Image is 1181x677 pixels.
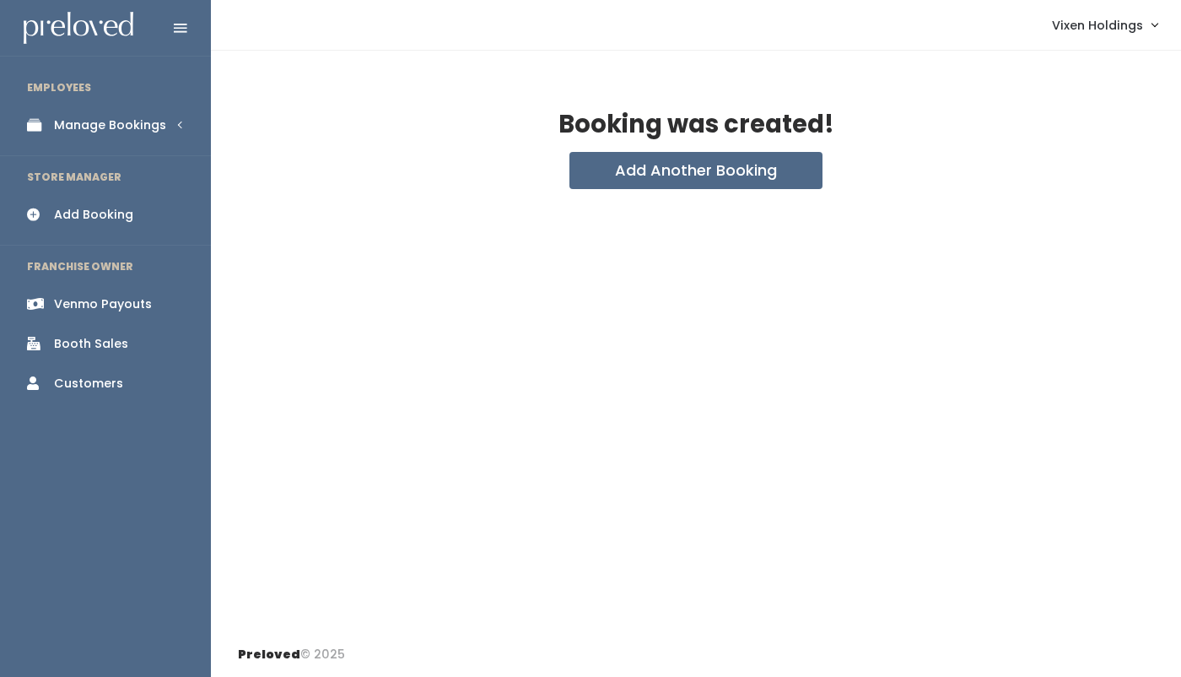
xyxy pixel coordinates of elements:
a: Vixen Holdings [1035,7,1174,43]
div: Customers [54,375,123,393]
img: preloved logo [24,12,133,45]
div: © 2025 [238,632,345,663]
span: Preloved [238,646,300,663]
button: Add Another Booking [569,152,822,189]
div: Manage Bookings [54,116,166,134]
div: Venmo Payouts [54,295,152,313]
h2: Booking was created! [558,111,834,138]
div: Booth Sales [54,335,128,353]
span: Vixen Holdings [1052,16,1143,35]
div: Add Booking [54,206,133,224]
